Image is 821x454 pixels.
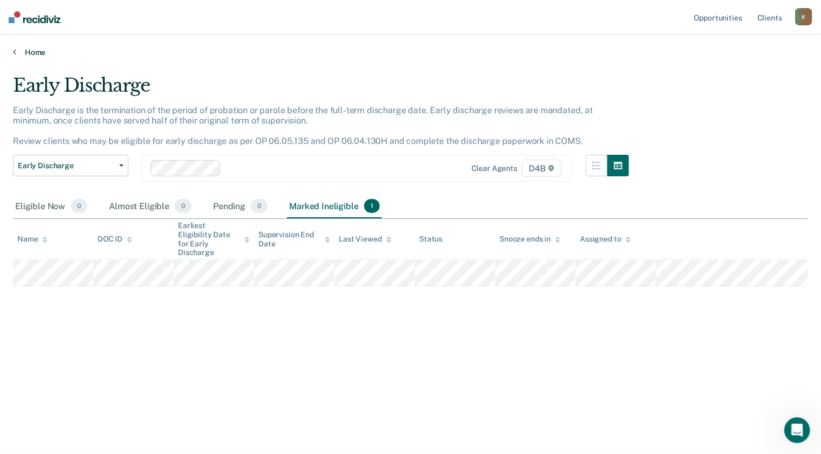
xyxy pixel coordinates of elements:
div: Clear agents [471,164,517,173]
span: 0 [71,199,87,213]
span: Early Discharge [18,161,115,170]
a: Home [13,47,808,57]
button: Early Discharge [13,155,128,176]
div: Pending0 [211,195,270,218]
div: DOC ID [98,235,132,244]
img: Recidiviz [9,11,60,23]
div: Status [419,235,442,244]
p: Early Discharge is the termination of the period of probation or parole before the full-term disc... [13,105,593,147]
div: Assigned to [580,235,631,244]
div: Name [17,235,47,244]
div: Early Discharge [13,74,629,105]
span: 0 [251,199,268,213]
div: Supervision End Date [258,230,330,249]
span: D4B [522,160,561,177]
div: Last Viewed [339,235,391,244]
div: Marked Ineligible1 [287,195,382,218]
span: 1 [364,199,380,213]
div: Eligible Now0 [13,195,90,218]
div: Almost Eligible0 [107,195,194,218]
div: Snooze ends in [500,235,560,244]
span: 0 [175,199,191,213]
div: Earliest Eligibility Date for Early Discharge [178,221,250,257]
iframe: Intercom live chat [784,417,810,443]
button: K [795,8,812,25]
